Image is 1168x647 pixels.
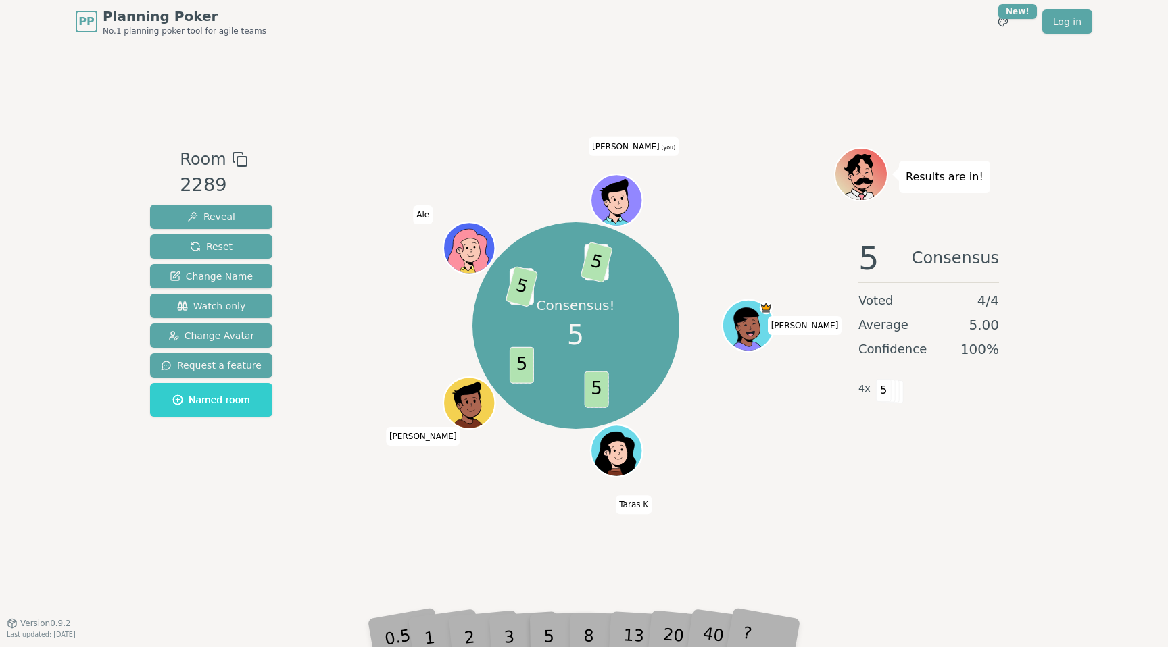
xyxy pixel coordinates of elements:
span: 4 x [858,382,871,396]
button: Watch only [150,294,272,318]
a: Log in [1042,9,1092,34]
span: Watch only [177,299,246,313]
span: Dan is the host [759,301,772,314]
span: Click to change your name [413,205,433,224]
button: Change Name [150,264,272,288]
span: Version 0.9.2 [20,618,71,629]
span: Click to change your name [386,427,460,446]
span: Reveal [187,210,235,224]
span: Click to change your name [589,137,679,156]
span: Confidence [858,340,927,359]
p: Results are in! [906,167,983,186]
span: 4 / 4 [977,291,999,310]
span: Planning Poker [103,7,266,26]
span: Click to change your name [768,316,842,335]
span: Request a feature [161,359,262,372]
span: (you) [660,145,676,151]
span: 5.00 [969,315,999,334]
span: 100 % [960,340,999,359]
span: Click to change your name [616,495,652,514]
button: Request a feature [150,353,272,378]
button: Change Avatar [150,323,272,348]
span: No.1 planning poker tool for agile teams [103,26,266,36]
button: Named room [150,383,272,417]
span: Consensus [912,242,999,274]
span: 5 [509,346,533,383]
span: Last updated: [DATE] [7,631,76,638]
button: Reveal [150,205,272,229]
button: Version0.9.2 [7,618,71,629]
span: Average [858,315,908,334]
span: 5 [876,379,892,402]
div: 2289 [180,172,247,199]
p: Consensus! [537,296,615,315]
a: PPPlanning PokerNo.1 planning poker tool for agile teams [76,7,266,36]
span: Room [180,147,226,172]
span: Change Avatar [168,329,255,342]
span: PP [78,14,94,30]
span: 5 [567,315,584,355]
span: Named room [172,393,250,407]
button: Reset [150,234,272,259]
button: Click to change your avatar [592,176,641,225]
div: New! [998,4,1037,19]
span: Change Name [170,269,253,283]
button: New! [991,9,1015,34]
span: 5 [858,242,879,274]
span: Voted [858,291,894,310]
span: Reset [190,240,233,253]
span: 5 [505,265,538,307]
span: 5 [584,371,608,407]
span: 5 [580,241,613,282]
